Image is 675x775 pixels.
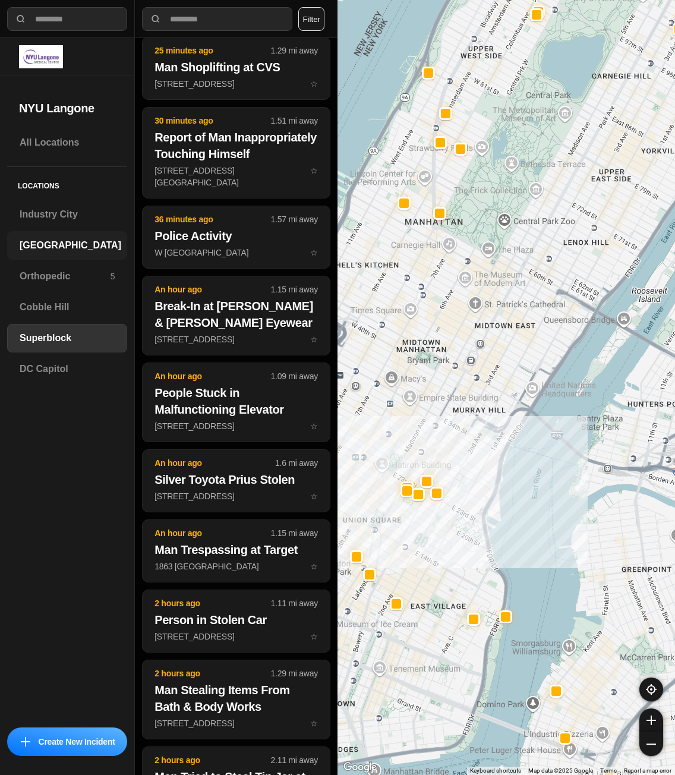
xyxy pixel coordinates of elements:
[19,45,63,68] img: logo
[310,632,318,641] span: star
[154,667,270,679] p: 2 hours ago
[154,228,318,244] h2: Police Activity
[154,298,318,331] h2: Break-In at [PERSON_NAME] & [PERSON_NAME] Eyewear
[20,136,115,150] h3: All Locations
[7,231,127,260] a: [GEOGRAPHIC_DATA]
[154,385,318,418] h2: People Stuck in Malfunctioning Elevator
[142,421,330,431] a: An hour ago1.09 mi awayPeople Stuck in Malfunctioning Elevator[STREET_ADDRESS]star
[7,200,127,229] a: Industry City
[142,165,330,175] a: 30 minutes ago1.51 mi awayReport of Man Inappropriately Touching Himself[STREET_ADDRESS][GEOGRAPH...
[646,684,657,695] img: recenter
[7,727,127,756] button: iconCreate New Incident
[20,238,121,253] h3: [GEOGRAPHIC_DATA]
[639,708,663,732] button: zoom-in
[154,165,318,188] p: [STREET_ADDRESS][GEOGRAPHIC_DATA]
[624,767,671,774] a: Report a map error
[154,283,270,295] p: An hour ago
[271,754,318,766] p: 2.11 mi away
[142,206,330,269] button: 36 minutes ago1.57 mi awayPolice ActivityW [GEOGRAPHIC_DATA]star
[15,13,27,25] img: search
[142,561,330,571] a: An hour ago1.15 mi awayMan Trespassing at Target1863 [GEOGRAPHIC_DATA]star
[154,527,270,539] p: An hour ago
[310,562,318,571] span: star
[271,45,318,56] p: 1.29 mi away
[154,612,318,628] h2: Person in Stolen Car
[310,421,318,431] span: star
[646,739,656,749] img: zoom-out
[154,115,270,127] p: 30 minutes ago
[600,767,617,774] a: Terms (opens in new tab)
[142,631,330,641] a: 2 hours ago1.11 mi awayPerson in Stolen Car[STREET_ADDRESS]star
[154,541,318,558] h2: Man Trespassing at Target
[39,736,115,748] p: Create New Incident
[528,767,593,774] span: Map data ©2025 Google
[310,719,318,728] span: star
[7,167,127,200] h5: Locations
[142,37,330,100] button: 25 minutes ago1.29 mi awayMan Shoplifting at CVS[STREET_ADDRESS]star
[20,207,115,222] h3: Industry City
[7,324,127,352] a: Superblock
[298,7,324,31] button: Filter
[340,760,380,775] img: Google
[21,737,30,746] img: icon
[310,492,318,501] span: star
[340,760,380,775] a: Open this area in Google Maps (opens a new window)
[142,334,330,344] a: An hour ago1.15 mi awayBreak-In at [PERSON_NAME] & [PERSON_NAME] Eyewear[STREET_ADDRESS]star
[154,717,318,729] p: [STREET_ADDRESS]
[154,370,270,382] p: An hour ago
[154,78,318,90] p: [STREET_ADDRESS]
[271,115,318,127] p: 1.51 mi away
[271,283,318,295] p: 1.15 mi away
[142,660,330,739] button: 2 hours ago1.29 mi awayMan Stealing Items From Bath & Body Works[STREET_ADDRESS]star
[154,333,318,345] p: [STREET_ADDRESS]
[142,78,330,89] a: 25 minutes ago1.29 mi awayMan Shoplifting at CVS[STREET_ADDRESS]star
[154,490,318,502] p: [STREET_ADDRESS]
[142,107,330,199] button: 30 minutes ago1.51 mi awayReport of Man Inappropriately Touching Himself[STREET_ADDRESS][GEOGRAPH...
[154,754,270,766] p: 2 hours ago
[310,79,318,89] span: star
[111,270,115,282] p: 5
[271,213,318,225] p: 1.57 mi away
[142,247,330,257] a: 36 minutes ago1.57 mi awayPolice ActivityW [GEOGRAPHIC_DATA]star
[154,631,318,642] p: [STREET_ADDRESS]
[271,370,318,382] p: 1.09 mi away
[142,276,330,355] button: An hour ago1.15 mi awayBreak-In at [PERSON_NAME] & [PERSON_NAME] Eyewear[STREET_ADDRESS]star
[310,248,318,257] span: star
[20,269,111,283] h3: Orthopedic
[154,213,270,225] p: 36 minutes ago
[142,519,330,582] button: An hour ago1.15 mi awayMan Trespassing at Target1863 [GEOGRAPHIC_DATA]star
[150,13,162,25] img: search
[154,420,318,432] p: [STREET_ADDRESS]
[142,363,330,442] button: An hour ago1.09 mi awayPeople Stuck in Malfunctioning Elevator[STREET_ADDRESS]star
[271,527,318,539] p: 1.15 mi away
[7,355,127,383] a: DC Capitol
[7,293,127,322] a: Cobble Hill
[271,667,318,679] p: 1.29 mi away
[154,129,318,162] h2: Report of Man Inappropriately Touching Himself
[310,166,318,175] span: star
[310,335,318,344] span: star
[20,300,115,314] h3: Cobble Hill
[646,716,656,725] img: zoom-in
[639,678,663,701] button: recenter
[154,457,275,469] p: An hour ago
[20,362,115,376] h3: DC Capitol
[271,597,318,609] p: 1.11 mi away
[154,597,270,609] p: 2 hours ago
[154,471,318,488] h2: Silver Toyota Prius Stolen
[142,718,330,728] a: 2 hours ago1.29 mi awayMan Stealing Items From Bath & Body Works[STREET_ADDRESS]star
[470,767,521,775] button: Keyboard shortcuts
[142,491,330,501] a: An hour ago1.6 mi awaySilver Toyota Prius Stolen[STREET_ADDRESS]star
[154,59,318,75] h2: Man Shoplifting at CVS
[19,100,115,116] h2: NYU Langone
[154,682,318,715] h2: Man Stealing Items From Bath & Body Works
[7,262,127,291] a: Orthopedic5
[154,45,270,56] p: 25 minutes ago
[142,449,330,512] button: An hour ago1.6 mi awaySilver Toyota Prius Stolen[STREET_ADDRESS]star
[20,331,115,345] h3: Superblock
[154,560,318,572] p: 1863 [GEOGRAPHIC_DATA]
[275,457,318,469] p: 1.6 mi away
[142,590,330,653] button: 2 hours ago1.11 mi awayPerson in Stolen Car[STREET_ADDRESS]star
[154,247,318,259] p: W [GEOGRAPHIC_DATA]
